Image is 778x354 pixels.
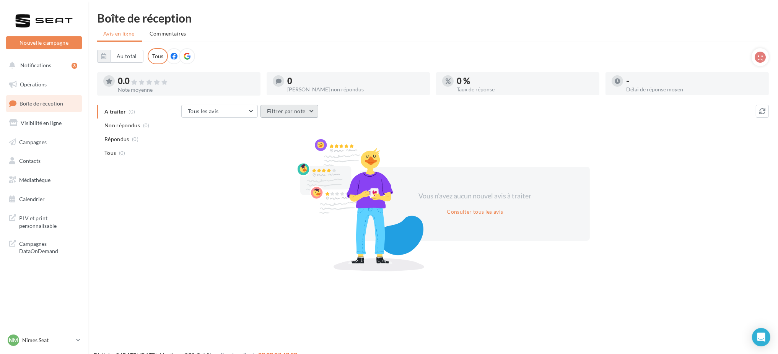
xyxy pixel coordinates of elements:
[5,57,80,73] button: Notifications 3
[20,62,51,68] span: Notifications
[5,210,83,232] a: PLV et print personnalisable
[626,77,763,85] div: -
[19,196,45,202] span: Calendrier
[457,87,593,92] div: Taux de réponse
[6,36,82,49] button: Nouvelle campagne
[104,122,140,129] span: Non répondus
[104,149,116,157] span: Tous
[6,333,82,348] a: Nm Nîmes Seat
[5,115,83,131] a: Visibilité en ligne
[132,136,138,142] span: (0)
[19,239,79,255] span: Campagnes DataOnDemand
[148,48,168,64] div: Tous
[287,77,424,85] div: 0
[181,105,258,118] button: Tous les avis
[20,100,63,107] span: Boîte de réception
[19,213,79,229] span: PLV et print personnalisable
[626,87,763,92] div: Délai de réponse moyen
[9,336,18,344] span: Nm
[19,158,41,164] span: Contacts
[5,76,83,93] a: Opérations
[119,150,125,156] span: (0)
[287,87,424,92] div: [PERSON_NAME] non répondus
[21,120,62,126] span: Visibilité en ligne
[19,177,50,183] span: Médiathèque
[22,336,73,344] p: Nîmes Seat
[752,328,770,346] div: Open Intercom Messenger
[118,77,254,86] div: 0.0
[5,172,83,188] a: Médiathèque
[118,87,254,93] div: Note moyenne
[5,134,83,150] a: Campagnes
[409,191,541,201] div: Vous n'avez aucun nouvel avis à traiter
[5,95,83,112] a: Boîte de réception
[72,63,77,69] div: 3
[5,191,83,207] a: Calendrier
[188,108,219,114] span: Tous les avis
[457,77,593,85] div: 0 %
[97,12,769,24] div: Boîte de réception
[97,50,143,63] button: Au total
[20,81,47,88] span: Opérations
[143,122,150,128] span: (0)
[260,105,318,118] button: Filtrer par note
[104,135,129,143] span: Répondus
[110,50,143,63] button: Au total
[444,207,506,216] button: Consulter tous les avis
[5,153,83,169] a: Contacts
[150,30,186,37] span: Commentaires
[5,235,83,258] a: Campagnes DataOnDemand
[19,138,47,145] span: Campagnes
